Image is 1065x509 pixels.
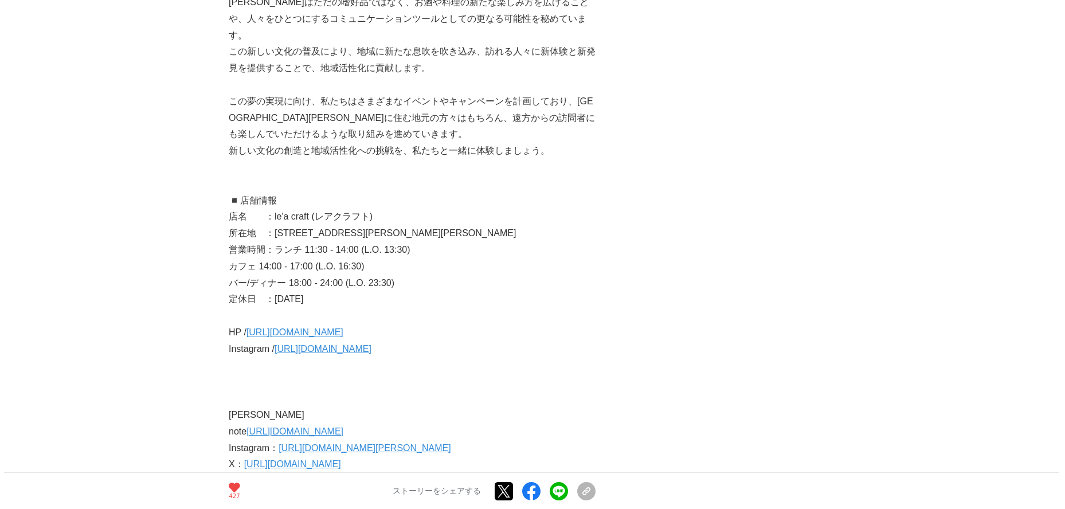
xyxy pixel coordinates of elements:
[229,143,596,159] p: 新しい文化の創造と地域活性化への挑戦を、私たちと一緒に体験しましょう。
[229,407,596,424] p: [PERSON_NAME]
[246,426,343,436] a: [URL][DOMAIN_NAME]
[229,440,596,457] p: Instagram：
[229,456,596,473] p: X：
[229,93,596,143] p: この夢の実現に向け、私たちはさまざまなイベントやキャンペーンを計画しており、[GEOGRAPHIC_DATA][PERSON_NAME]に住む地元の方々はもちろん、遠方からの訪問者にも楽しんでい...
[229,341,596,358] p: Instagram /
[229,494,240,499] p: 427
[275,344,371,354] a: [URL][DOMAIN_NAME]
[229,324,596,341] p: HP /
[229,225,596,242] p: 所在地 ：[STREET_ADDRESS][PERSON_NAME][PERSON_NAME]
[229,275,596,292] p: バー/ディナー 18:00 - 24:00 (L.O. 23:30)
[279,443,451,453] a: [URL][DOMAIN_NAME][PERSON_NAME]
[229,209,596,225] p: 店名 ：le'a craft (レアクラフト)
[229,44,596,77] p: この新しい文化の普及により、地域に新たな息吹を吹き込み、訪れる人々に新体験と新発見を提供することで、地域活性化に貢献します。
[393,486,481,496] p: ストーリーをシェアする
[229,259,596,275] p: カフェ 14:00 - 17:00 (L.O. 16:30)
[229,193,596,209] p: ◾️店舗情報
[246,327,343,337] a: [URL][DOMAIN_NAME]
[229,242,596,259] p: 営業時間：ランチ 11:30 - 14:00 (L.O. 13:30)
[229,424,596,440] p: note
[244,459,341,469] a: [URL][DOMAIN_NAME]
[229,291,596,308] p: 定休日 ：[DATE]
